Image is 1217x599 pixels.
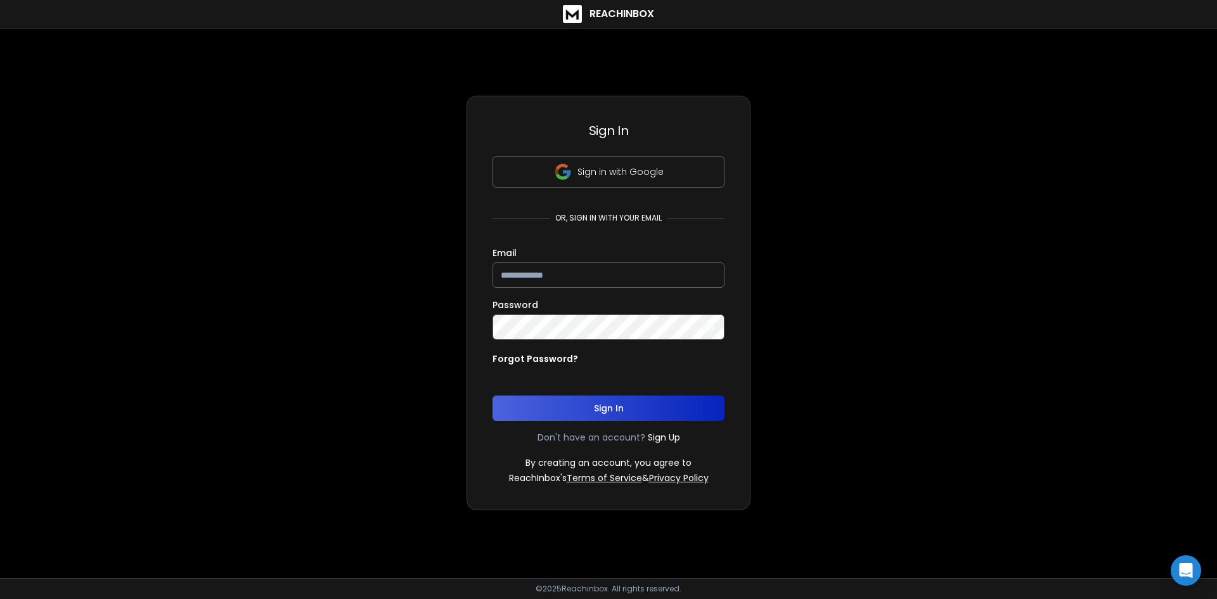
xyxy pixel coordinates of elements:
[577,165,664,178] p: Sign in with Google
[550,213,667,223] p: or, sign in with your email
[493,352,578,365] p: Forgot Password?
[563,5,582,23] img: logo
[493,248,517,257] label: Email
[648,431,680,444] a: Sign Up
[536,584,681,594] p: © 2025 Reachinbox. All rights reserved.
[493,396,724,421] button: Sign In
[493,156,724,188] button: Sign in with Google
[589,6,654,22] h1: ReachInbox
[1171,555,1201,586] div: Open Intercom Messenger
[567,472,642,484] a: Terms of Service
[538,431,645,444] p: Don't have an account?
[509,472,709,484] p: ReachInbox's &
[649,472,709,484] a: Privacy Policy
[493,300,538,309] label: Password
[563,5,654,23] a: ReachInbox
[525,456,692,469] p: By creating an account, you agree to
[493,122,724,139] h3: Sign In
